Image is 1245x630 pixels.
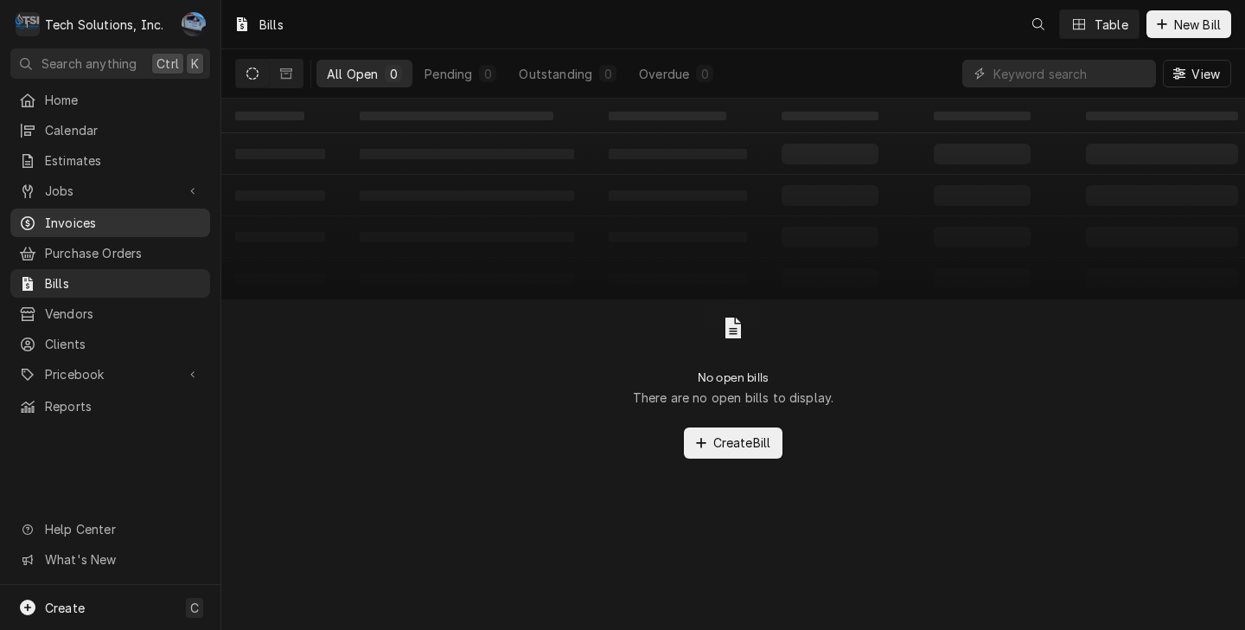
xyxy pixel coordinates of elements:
[45,520,200,538] span: Help Center
[190,599,199,617] span: C
[45,91,201,109] span: Home
[45,305,201,323] span: Vendors
[10,116,210,145] a: Calendar
[10,360,210,389] a: Go to Pricebook
[1095,16,1128,34] div: Table
[221,99,1245,299] table: All Open Bills List Loading
[425,65,472,83] div: Pending
[603,65,613,83] div: 0
[327,65,378,83] div: All Open
[10,545,210,574] a: Go to What's New
[182,12,206,36] div: JP
[1025,10,1052,38] button: Open search
[1086,112,1238,120] span: ‌
[10,239,210,267] a: Purchase Orders
[684,427,783,459] button: CreateBill
[45,16,163,34] div: Tech Solutions, Inc.
[10,86,210,114] a: Home
[10,392,210,421] a: Reports
[41,55,137,73] span: Search anything
[45,182,176,200] span: Jobs
[10,330,210,358] a: Clients
[1163,60,1231,87] button: View
[45,151,201,170] span: Estimates
[235,112,304,120] span: ‌
[10,48,210,79] button: Search anythingCtrlK
[1171,16,1224,34] span: New Bill
[16,12,40,36] div: Tech Solutions, Inc.'s Avatar
[45,121,201,139] span: Calendar
[482,65,493,83] div: 0
[1188,65,1223,83] span: View
[639,65,689,83] div: Overdue
[699,65,710,83] div: 0
[191,55,199,73] span: K
[10,177,210,205] a: Go to Jobs
[45,244,201,262] span: Purchase Orders
[710,434,775,452] span: Create Bill
[609,112,726,120] span: ‌
[1146,10,1231,38] button: New Bill
[10,209,210,237] a: Invoices
[10,269,210,298] a: Bills
[182,12,206,36] div: Joe Paschal's Avatar
[360,112,553,120] span: ‌
[10,146,210,175] a: Estimates
[934,112,1031,120] span: ‌
[45,365,176,383] span: Pricebook
[45,335,201,353] span: Clients
[45,550,200,569] span: What's New
[45,397,201,415] span: Reports
[633,389,834,407] p: There are no open bills to display.
[993,60,1147,87] input: Keyword search
[782,112,878,120] span: ‌
[45,214,201,232] span: Invoices
[10,299,210,328] a: Vendors
[45,274,201,292] span: Bills
[45,601,85,615] span: Create
[698,370,769,385] h2: No open bills
[156,55,179,73] span: Ctrl
[519,65,592,83] div: Outstanding
[388,65,399,83] div: 0
[10,515,210,543] a: Go to Help Center
[16,12,40,36] div: T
